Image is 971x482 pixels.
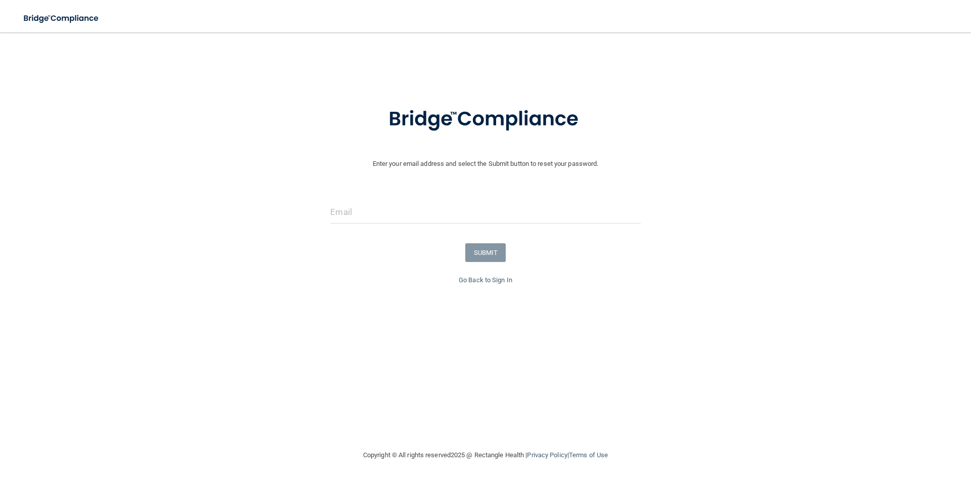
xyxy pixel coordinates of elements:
button: SUBMIT [465,243,506,262]
a: Go Back to Sign In [459,276,512,284]
input: Email [330,201,640,224]
a: Privacy Policy [527,451,567,459]
img: bridge_compliance_login_screen.278c3ca4.svg [368,93,603,146]
a: Terms of Use [569,451,608,459]
iframe: Drift Widget Chat Controller [796,410,959,451]
div: Copyright © All rights reserved 2025 @ Rectangle Health | | [301,439,670,471]
img: bridge_compliance_login_screen.278c3ca4.svg [15,8,108,29]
